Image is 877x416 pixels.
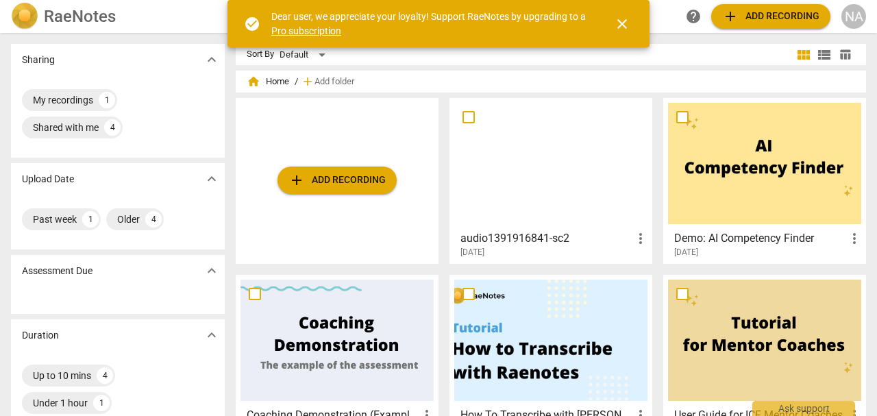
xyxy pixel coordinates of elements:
div: Sort By [247,49,274,60]
div: Under 1 hour [33,396,88,410]
div: 1 [93,395,110,411]
div: Older [117,212,140,226]
div: Up to 10 mins [33,369,91,382]
span: Add recording [288,172,386,188]
span: expand_more [203,171,220,187]
a: Demo: AI Competency Finder[DATE] [668,103,861,258]
span: more_vert [846,230,863,247]
button: Show more [201,49,222,70]
span: add [301,75,314,88]
div: 1 [82,211,99,228]
p: Duration [22,328,59,343]
button: Show more [201,260,222,281]
button: Table view [835,45,855,65]
span: more_vert [632,230,649,247]
a: LogoRaeNotes [11,3,222,30]
span: close [614,16,630,32]
span: Add folder [314,77,354,87]
a: Pro subscription [271,25,341,36]
button: Show more [201,169,222,189]
button: Show more [201,325,222,345]
button: Upload [277,167,397,194]
p: Upload Date [22,172,74,186]
span: add [722,8,739,25]
span: [DATE] [674,247,698,258]
span: table_chart [839,48,852,61]
h3: audio1391916841-sc2 [460,230,632,247]
span: home [247,75,260,88]
div: Default [280,44,330,66]
button: Upload [711,4,830,29]
span: expand_more [203,262,220,279]
button: NA [841,4,866,29]
a: Help [681,4,706,29]
div: My recordings [33,93,93,107]
img: Logo [11,3,38,30]
span: view_list [816,47,832,63]
div: Ask support [752,401,855,416]
span: view_module [795,47,812,63]
div: Past week [33,212,77,226]
p: Sharing [22,53,55,67]
div: 4 [104,119,121,136]
span: Add recording [722,8,819,25]
h3: Demo: AI Competency Finder [674,230,846,247]
span: check_circle [244,16,260,32]
div: 4 [145,211,162,228]
button: List view [814,45,835,65]
button: Tile view [793,45,814,65]
span: help [685,8,702,25]
button: Close [606,8,639,40]
span: Home [247,75,289,88]
h2: RaeNotes [44,7,116,26]
div: 1 [99,92,115,108]
span: expand_more [203,51,220,68]
span: / [295,77,298,87]
div: Dear user, we appreciate your loyalty! Support RaeNotes by upgrading to a [271,10,589,38]
div: Shared with me [33,121,99,134]
a: audio1391916841-sc2[DATE] [454,103,647,258]
span: [DATE] [460,247,484,258]
span: expand_more [203,327,220,343]
span: add [288,172,305,188]
div: 4 [97,367,113,384]
p: Assessment Due [22,264,92,278]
